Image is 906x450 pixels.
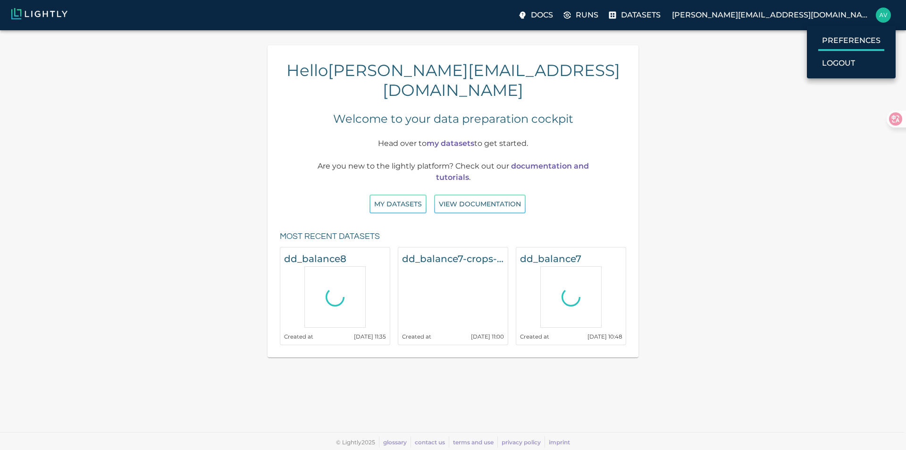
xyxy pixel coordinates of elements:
p: Logout [822,58,855,69]
label: Preferences [818,32,884,51]
a: Logout [818,55,884,72]
p: Preferences [822,35,881,46]
label: Logout [818,55,859,72]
